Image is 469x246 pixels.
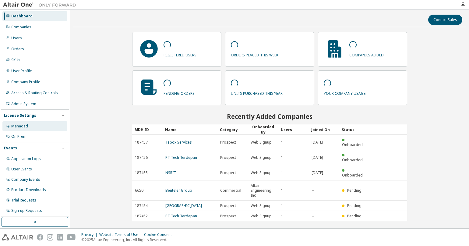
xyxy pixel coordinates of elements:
[11,91,58,95] div: Access & Routing Controls
[11,80,40,84] div: Company Profile
[281,155,283,160] span: 1
[220,125,245,134] div: Category
[312,170,323,175] span: [DATE]
[144,232,175,237] div: Cookie Consent
[11,47,24,52] div: Orders
[349,51,384,58] p: companies added
[67,234,76,241] img: youtube.svg
[281,203,283,208] span: 1
[251,170,272,175] span: Web Signup
[135,170,148,175] span: 187455
[312,155,323,160] span: [DATE]
[342,157,363,162] span: Onboarded
[251,140,272,145] span: Web Signup
[251,183,276,198] span: Altair Engineering Inc
[220,155,236,160] span: Prospect
[312,140,323,145] span: [DATE]
[281,170,283,175] span: 1
[342,142,363,147] span: Onboarded
[132,112,407,120] h2: Recently Added Companies
[251,203,272,208] span: Web Signup
[11,69,32,73] div: User Profile
[165,125,215,134] div: Name
[11,198,36,203] div: Trial Requests
[428,15,462,25] button: Contact Sales
[312,214,314,219] span: --
[165,155,197,160] a: PT Tech Terdepan
[11,177,40,182] div: Company Events
[11,187,46,192] div: Product Downloads
[165,213,197,219] a: PT Tech Terdepan
[165,140,192,145] a: Tabox Services
[81,232,99,237] div: Privacy
[4,146,17,151] div: Events
[135,214,148,219] span: 187452
[2,234,33,241] img: altair_logo.svg
[312,188,314,193] span: --
[11,102,36,106] div: Admin System
[11,208,42,213] div: Sign-up Requests
[81,237,175,242] p: © 2025 Altair Engineering, Inc. All Rights Reserved.
[347,203,361,208] span: Pending
[3,2,79,8] img: Altair One
[99,232,144,237] div: Website Terms of Use
[11,25,31,30] div: Companies
[11,124,28,129] div: Managed
[37,234,43,241] img: facebook.svg
[250,124,276,135] div: Onboarded By
[281,140,283,145] span: 1
[11,167,32,172] div: User Events
[220,203,236,208] span: Prospect
[231,89,283,96] p: units purchased this year
[11,156,41,161] div: Application Logs
[165,170,176,175] a: NSRIT
[4,113,36,118] div: License Settings
[135,188,143,193] span: 6650
[164,51,196,58] p: registered users
[231,51,278,58] p: orders placed this week
[11,36,22,41] div: Users
[135,125,160,134] div: MDH ID
[251,214,272,219] span: Web Signup
[164,89,195,96] p: pending orders
[281,188,283,193] span: 1
[47,234,53,241] img: instagram.svg
[342,125,367,134] div: Status
[220,214,236,219] span: Prospect
[220,140,236,145] span: Prospect
[135,140,148,145] span: 187457
[11,134,26,139] div: On Prem
[165,203,202,208] a: [GEOGRAPHIC_DATA]
[324,89,365,96] p: your company usage
[311,125,337,134] div: Joined On
[220,170,236,175] span: Prospect
[347,213,361,219] span: Pending
[165,188,192,193] a: Benteler Group
[135,203,148,208] span: 187454
[281,125,306,134] div: Users
[220,188,241,193] span: Commercial
[135,155,148,160] span: 187456
[347,188,361,193] span: Pending
[57,234,63,241] img: linkedin.svg
[11,14,33,19] div: Dashboard
[312,203,314,208] span: --
[342,173,363,178] span: Onboarded
[281,214,283,219] span: 1
[251,155,272,160] span: Web Signup
[11,58,20,62] div: SKUs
